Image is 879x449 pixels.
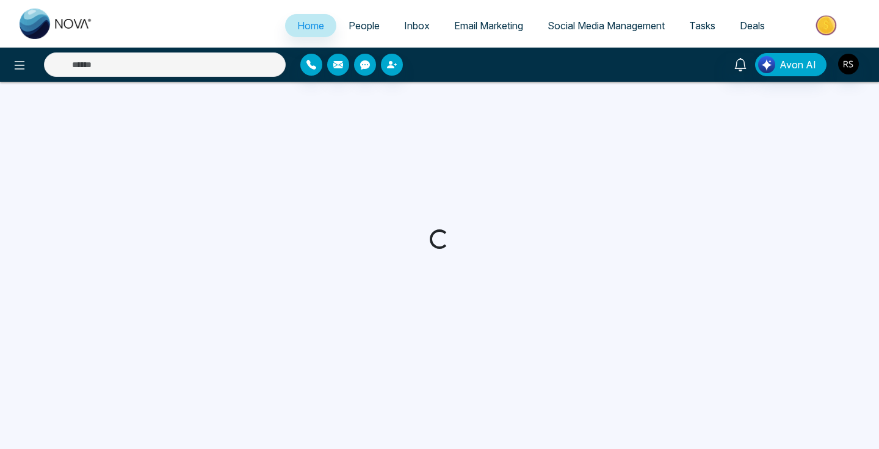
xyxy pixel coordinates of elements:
span: People [349,20,380,32]
img: User Avatar [838,54,859,74]
span: Avon AI [780,57,816,72]
a: Tasks [677,14,728,37]
a: Social Media Management [535,14,677,37]
span: Tasks [689,20,715,32]
span: Email Marketing [454,20,523,32]
span: Social Media Management [548,20,665,32]
a: Email Marketing [442,14,535,37]
a: People [336,14,392,37]
button: Avon AI [755,53,827,76]
img: Nova CRM Logo [20,9,93,39]
a: Deals [728,14,777,37]
img: Market-place.gif [783,12,872,39]
span: Deals [740,20,765,32]
a: Home [285,14,336,37]
img: Lead Flow [758,56,775,73]
span: Home [297,20,324,32]
a: Inbox [392,14,442,37]
span: Inbox [404,20,430,32]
